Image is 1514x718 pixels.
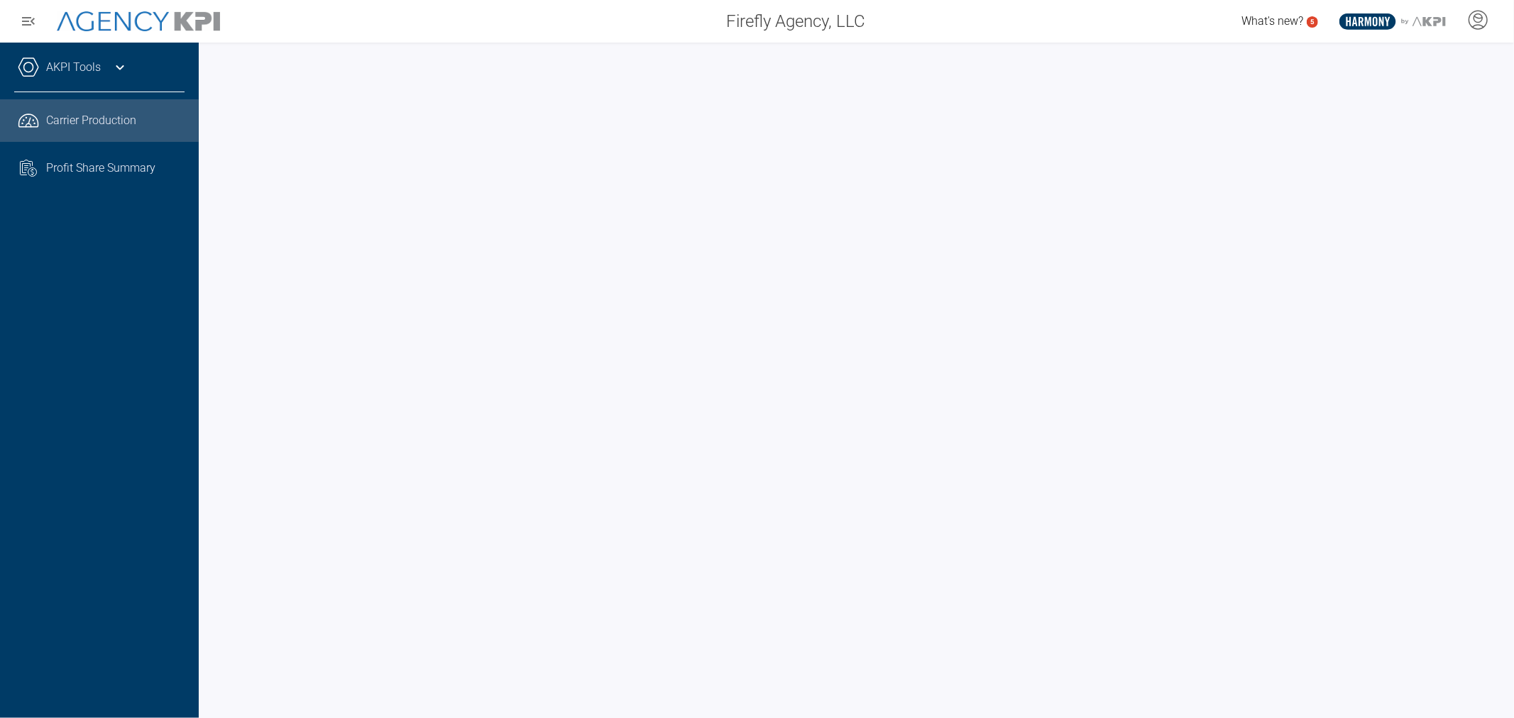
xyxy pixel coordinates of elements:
[46,59,101,76] a: AKPI Tools
[1310,18,1315,26] text: 5
[1307,16,1318,28] a: 5
[726,9,865,34] span: Firefly Agency, LLC
[46,160,155,177] span: Profit Share Summary
[1241,14,1303,28] span: What's new?
[46,112,136,129] span: Carrier Production
[57,11,220,32] img: AgencyKPI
